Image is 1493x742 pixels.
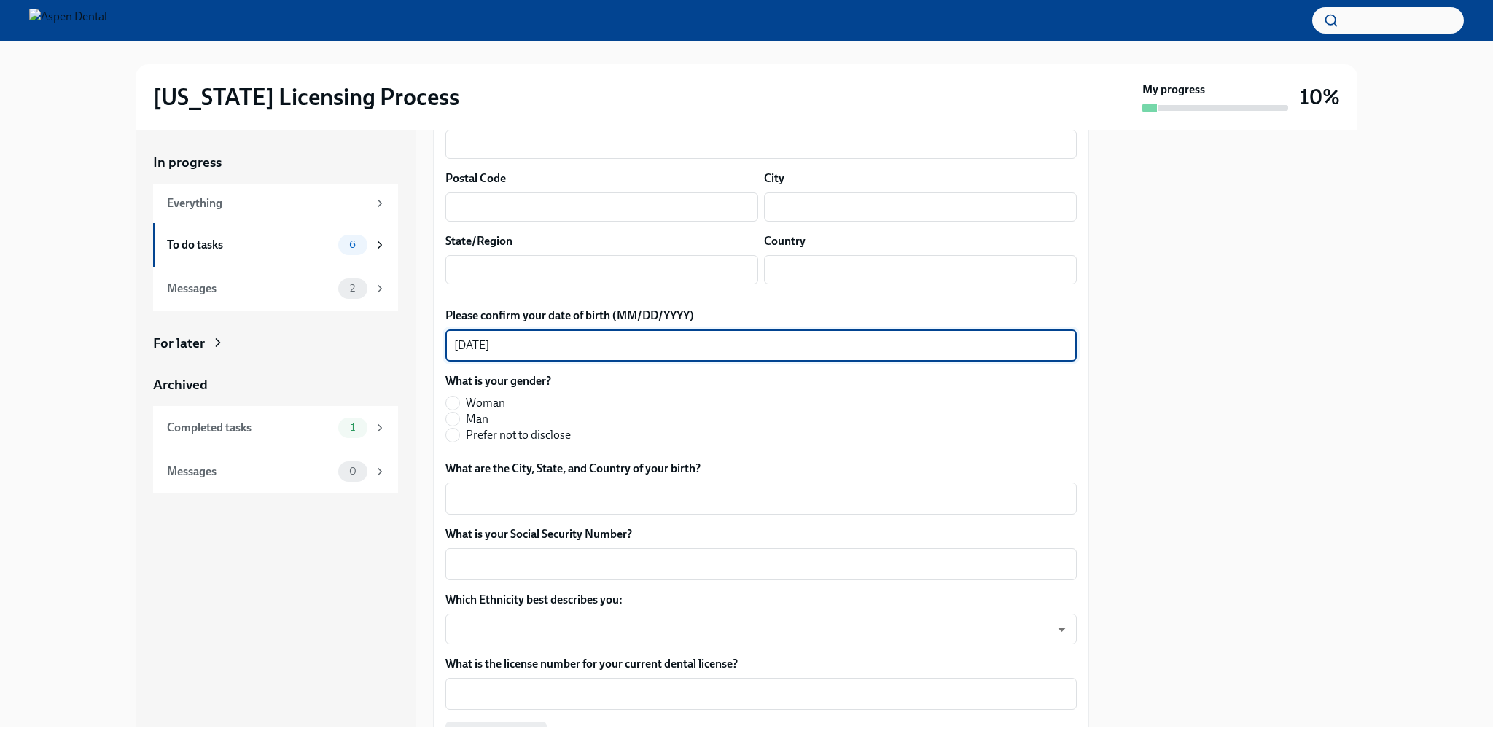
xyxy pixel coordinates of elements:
[153,450,398,493] a: Messages0
[153,184,398,223] a: Everything
[153,334,205,353] div: For later
[1142,82,1205,98] strong: My progress
[167,195,367,211] div: Everything
[466,411,488,427] span: Man
[445,461,1077,477] label: What are the City, State, and Country of your birth?
[167,464,332,480] div: Messages
[153,82,459,112] h2: [US_STATE] Licensing Process
[342,422,364,433] span: 1
[764,233,806,249] label: Country
[153,406,398,450] a: Completed tasks1
[167,281,332,297] div: Messages
[153,223,398,267] a: To do tasks6
[167,420,332,436] div: Completed tasks
[466,395,505,411] span: Woman
[153,153,398,172] a: In progress
[445,526,1077,542] label: What is your Social Security Number?
[29,9,107,32] img: Aspen Dental
[445,614,1077,644] div: ​
[445,592,1077,608] label: Which Ethnicity best describes you:
[466,427,571,443] span: Prefer not to disclose
[445,233,512,249] label: State/Region
[167,237,332,253] div: To do tasks
[153,334,398,353] a: For later
[454,337,1068,354] textarea: [DATE]
[340,466,365,477] span: 0
[340,239,365,250] span: 6
[153,267,398,311] a: Messages2
[153,375,398,394] a: Archived
[341,283,364,294] span: 2
[445,308,1077,324] label: Please confirm your date of birth (MM/DD/YYYY)
[445,656,1077,672] label: What is the license number for your current dental license?
[445,171,506,187] label: Postal Code
[445,373,582,389] label: What is your gender?
[1300,84,1340,110] h3: 10%
[764,171,784,187] label: City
